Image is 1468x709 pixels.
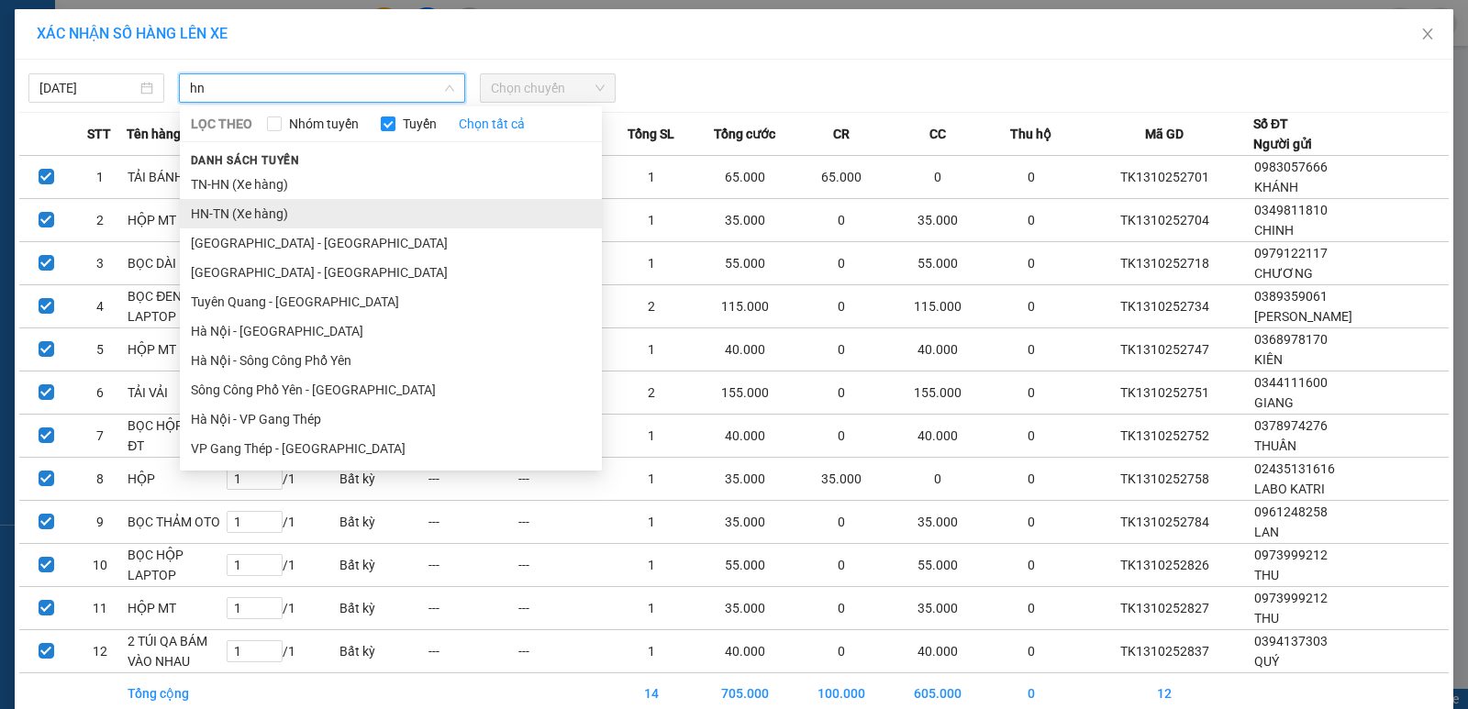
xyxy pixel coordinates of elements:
td: TK1310252826 [1076,544,1253,587]
td: 0 [793,328,889,371]
td: 12 [73,630,128,673]
span: GIANG [1254,395,1294,410]
td: / 1 [226,587,339,630]
td: BỌC THẢM OTO [127,501,225,544]
li: Sông Công Phổ Yên - [GEOGRAPHIC_DATA] [180,375,602,404]
li: TN-HN (Xe hàng) [180,170,602,199]
a: Chọn tất cả [459,114,525,134]
span: CR [833,124,850,144]
span: 02435131616 [1254,461,1335,476]
td: 0 [986,630,1076,673]
li: Hà Nội - Sông Công Phổ Yên [180,346,602,375]
span: 0979122117 [1254,246,1328,260]
td: 0 [793,242,889,285]
td: 35.000 [696,587,793,630]
td: 40.000 [696,630,793,673]
td: / 1 [226,501,339,544]
input: 13/10/2025 [39,78,137,98]
td: TK1310252827 [1076,587,1253,630]
li: Hà Nội - [GEOGRAPHIC_DATA] [180,316,602,346]
td: 2 [606,285,696,328]
td: 1 [606,415,696,458]
span: down [444,83,455,94]
span: STT [87,124,111,144]
td: 0 [890,156,986,199]
td: 0 [793,501,889,544]
td: 40.000 [890,415,986,458]
li: [GEOGRAPHIC_DATA] - [GEOGRAPHIC_DATA] [180,228,602,258]
td: 0 [986,371,1076,415]
td: Bất kỳ [339,501,428,544]
span: 0983057666 [1254,160,1328,174]
td: 1 [606,501,696,544]
span: 0368978170 [1254,332,1328,347]
td: Bất kỳ [339,630,428,673]
td: BỌC HỘP MẠCH ĐT [127,415,225,458]
li: VP Gang Thép - [GEOGRAPHIC_DATA] [180,434,602,463]
td: TK1310252701 [1076,156,1253,199]
td: TK1310252747 [1076,328,1253,371]
td: 1 [606,328,696,371]
td: 115.000 [696,285,793,328]
button: Close [1402,9,1453,61]
td: TẢI VẢI [127,371,225,415]
td: TK1310252718 [1076,242,1253,285]
td: 65.000 [696,156,793,199]
td: 0 [793,285,889,328]
span: 0349811810 [1254,203,1328,217]
td: 11 [73,587,128,630]
td: 1 [606,630,696,673]
span: 0973999212 [1254,548,1328,562]
li: HN-TN (Xe hàng) [180,199,602,228]
span: KIÊN [1254,352,1283,367]
td: 115.000 [890,285,986,328]
td: --- [517,544,607,587]
span: 0344111600 [1254,375,1328,390]
td: TẢI BÁNH ĐA [127,156,225,199]
span: CC [929,124,946,144]
td: 155.000 [890,371,986,415]
td: 0 [793,415,889,458]
li: 271 - [PERSON_NAME] - [GEOGRAPHIC_DATA] - [GEOGRAPHIC_DATA] [172,45,767,68]
td: Bất kỳ [339,587,428,630]
td: TK1310252752 [1076,415,1253,458]
td: 40.000 [696,415,793,458]
td: 55.000 [696,242,793,285]
td: 35.000 [890,199,986,242]
span: THU [1254,568,1279,582]
td: BỌC ĐEN LAPTOP [127,285,225,328]
span: Thu hộ [1010,124,1051,144]
td: --- [517,630,607,673]
td: 35.000 [793,458,889,501]
td: 1 [606,156,696,199]
td: BỌC HỘP LAPTOP [127,544,225,587]
td: 40.000 [890,630,986,673]
td: 35.000 [890,587,986,630]
td: TK1310252784 [1076,501,1253,544]
td: 0 [986,242,1076,285]
td: 1 [73,156,128,199]
td: 1 [606,587,696,630]
td: 0 [793,587,889,630]
td: 10 [73,544,128,587]
td: 0 [986,458,1076,501]
td: --- [428,544,517,587]
td: 9 [73,501,128,544]
td: 0 [890,458,986,501]
td: TK1310252734 [1076,285,1253,328]
td: 0 [986,156,1076,199]
li: Tuyên Quang - [GEOGRAPHIC_DATA] [180,287,602,316]
td: --- [428,587,517,630]
td: 0 [986,199,1076,242]
td: 1 [606,544,696,587]
td: 7 [73,415,128,458]
td: --- [428,501,517,544]
span: close [1420,27,1435,41]
td: / 1 [226,630,339,673]
td: TK1310252751 [1076,371,1253,415]
span: LAN [1254,525,1279,539]
td: / 1 [226,458,339,501]
td: TK1310252758 [1076,458,1253,501]
span: Nhóm tuyến [282,114,366,134]
td: 8 [73,458,128,501]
